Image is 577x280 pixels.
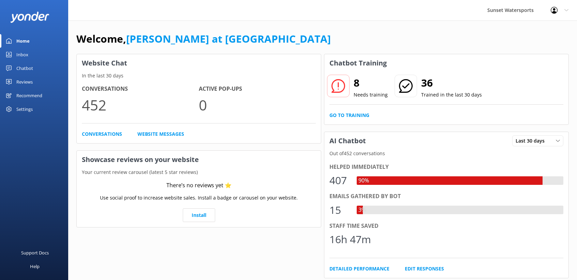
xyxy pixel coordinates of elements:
div: Home [16,34,30,48]
p: 0 [199,93,316,116]
p: Needs training [354,91,388,99]
a: Go to Training [329,112,369,119]
p: Out of 452 conversations [324,150,568,157]
h1: Welcome, [76,31,331,47]
div: Reviews [16,75,33,89]
p: Your current review carousel (latest 5 star reviews) [77,168,321,176]
div: 407 [329,172,350,189]
a: Detailed Performance [329,265,389,272]
div: Helped immediately [329,163,563,172]
div: Inbox [16,48,28,61]
img: yonder-white-logo.png [10,12,49,23]
h4: Conversations [82,85,199,93]
div: Recommend [16,89,42,102]
h3: Website Chat [77,54,321,72]
a: Website Messages [137,130,184,138]
a: Edit Responses [405,265,444,272]
div: 3% [357,206,368,215]
span: Last 30 days [516,137,549,145]
div: Staff time saved [329,222,563,231]
div: 90% [357,176,371,185]
h3: Chatbot Training [324,54,392,72]
a: Install [183,208,215,222]
div: Emails gathered by bot [329,192,563,201]
h3: AI Chatbot [324,132,371,150]
div: 16h 47m [329,231,371,248]
div: There’s no reviews yet ⭐ [166,181,232,190]
p: Use social proof to increase website sales. Install a badge or carousel on your website. [100,194,298,202]
div: Chatbot [16,61,33,75]
a: [PERSON_NAME] at [GEOGRAPHIC_DATA] [126,32,331,46]
div: Settings [16,102,33,116]
p: In the last 30 days [77,72,321,79]
a: Conversations [82,130,122,138]
h3: Showcase reviews on your website [77,151,321,168]
p: 452 [82,93,199,116]
h2: 8 [354,75,388,91]
div: Support Docs [21,246,49,260]
h4: Active Pop-ups [199,85,316,93]
h2: 36 [421,75,482,91]
p: Trained in the last 30 days [421,91,482,99]
div: 15 [329,202,350,218]
div: Help [30,260,40,273]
